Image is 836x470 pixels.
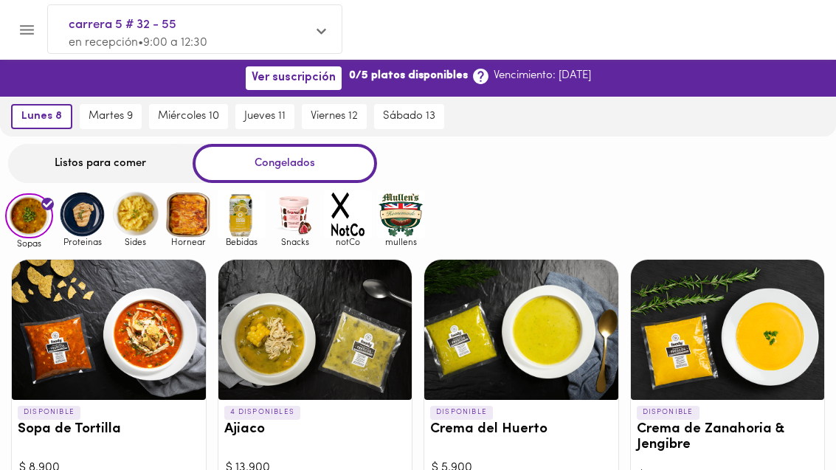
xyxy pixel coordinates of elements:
[89,110,133,123] span: martes 9
[637,422,819,453] h3: Crema de Zanahoria & Jengibre
[324,190,372,238] img: notCo
[58,237,106,246] span: Proteinas
[374,104,444,129] button: sábado 13
[111,190,159,238] img: Sides
[430,422,612,438] h3: Crema del Huerto
[8,144,193,183] div: Listos para comer
[69,15,306,35] span: carrera 5 # 32 - 55
[80,104,142,129] button: martes 9
[324,237,372,246] span: notCo
[750,384,821,455] iframe: Messagebird Livechat Widget
[494,68,591,83] p: Vencimiento: [DATE]
[158,110,219,123] span: miércoles 10
[244,110,286,123] span: jueves 11
[5,238,53,248] span: Sopas
[271,237,319,246] span: Snacks
[193,144,377,183] div: Congelados
[69,37,207,49] span: en recepción • 9:00 a 12:30
[430,406,493,419] p: DISPONIBLE
[18,406,80,419] p: DISPONIBLE
[637,406,699,419] p: DISPONIBLE
[377,190,425,238] img: mullens
[235,104,294,129] button: jueves 11
[58,190,106,238] img: Proteinas
[218,237,266,246] span: Bebidas
[246,66,342,89] button: Ver suscripción
[302,104,367,129] button: viernes 12
[224,422,407,438] h3: Ajiaco
[165,190,213,238] img: Hornear
[631,260,825,400] div: Crema de Zanahoria & Jengibre
[224,406,301,419] p: 4 DISPONIBLES
[11,104,72,129] button: lunes 8
[218,190,266,238] img: Bebidas
[165,237,213,246] span: Hornear
[12,260,206,400] div: Sopa de Tortilla
[252,71,336,85] span: Ver suscripción
[18,422,200,438] h3: Sopa de Tortilla
[377,237,425,246] span: mullens
[349,68,468,83] b: 0/5 platos disponibles
[311,110,358,123] span: viernes 12
[424,260,618,400] div: Crema del Huerto
[149,104,228,129] button: miércoles 10
[111,237,159,246] span: Sides
[383,110,435,123] span: sábado 13
[9,12,45,48] button: Menu
[271,190,319,238] img: Snacks
[21,110,62,123] span: lunes 8
[218,260,412,400] div: Ajiaco
[5,193,53,239] img: Sopas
